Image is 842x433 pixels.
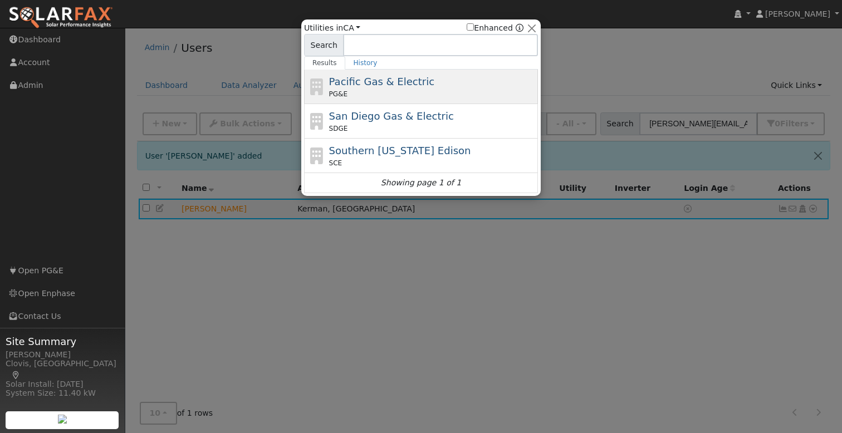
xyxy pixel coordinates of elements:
[6,378,119,390] div: Solar Install: [DATE]
[6,358,119,381] div: Clovis, [GEOGRAPHIC_DATA]
[516,23,523,32] a: Enhanced Providers
[58,415,67,424] img: retrieve
[6,334,119,349] span: Site Summary
[11,371,21,380] a: Map
[467,22,523,34] span: Show enhanced providers
[329,76,434,87] span: Pacific Gas & Electric
[345,56,386,70] a: History
[329,89,347,99] span: PG&E
[8,6,113,29] img: SolarFax
[304,56,345,70] a: Results
[329,158,342,168] span: SCE
[329,110,454,122] span: San Diego Gas & Electric
[343,23,360,32] a: CA
[467,23,474,31] input: Enhanced
[6,349,119,361] div: [PERSON_NAME]
[381,177,461,189] i: Showing page 1 of 1
[467,22,513,34] label: Enhanced
[304,34,344,56] span: Search
[304,22,360,34] span: Utilities in
[329,145,471,156] span: Southern [US_STATE] Edison
[329,124,348,134] span: SDGE
[6,387,119,399] div: System Size: 11.40 kW
[765,9,830,18] span: [PERSON_NAME]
